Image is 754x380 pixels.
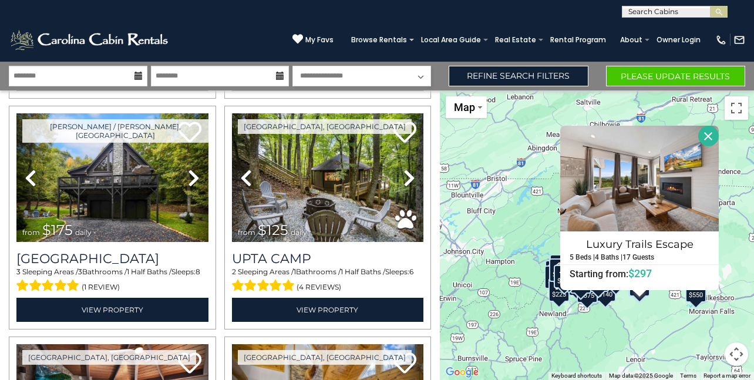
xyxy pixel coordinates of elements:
div: $550 [685,278,706,302]
span: daily [75,228,92,237]
span: 8 [196,267,200,276]
a: [GEOGRAPHIC_DATA], [GEOGRAPHIC_DATA] [238,119,412,134]
a: My Favs [292,33,334,46]
a: Owner Login [651,32,706,48]
span: 2 [232,267,236,276]
div: Sleeping Areas / Bathrooms / Sleeps: [16,267,208,295]
span: $297 [628,267,652,280]
a: Real Estate [489,32,542,48]
img: phone-regular-white.png [715,34,727,46]
span: 1 Half Baths / [127,267,171,276]
span: My Favs [305,35,334,45]
a: Terms [680,372,696,379]
a: Upta Camp [232,251,424,267]
img: White-1-2.png [9,28,171,52]
a: Browse Rentals [345,32,413,48]
a: Luxury Trails Escape 5 Beds | 4 Baths | 17 Guests Starting from:$297 [560,231,719,280]
h5: 4 Baths | [595,254,622,261]
a: Refine Search Filters [449,66,588,86]
a: View Property [16,298,208,322]
span: (4 reviews) [297,280,341,295]
a: [PERSON_NAME] / [PERSON_NAME], [GEOGRAPHIC_DATA] [22,119,208,143]
img: Google [443,365,482,380]
img: mail-regular-white.png [733,34,745,46]
button: Keyboard shortcuts [551,372,602,380]
a: Add to favorites [178,351,201,376]
span: from [238,228,255,237]
a: Local Area Guide [415,32,487,48]
a: [GEOGRAPHIC_DATA], [GEOGRAPHIC_DATA] [238,350,412,365]
img: Luxury Trails Escape [560,126,719,231]
h6: Starting from: [561,268,718,280]
div: $225 [548,278,569,302]
div: Sleeping Areas / Bathrooms / Sleeps: [232,267,424,295]
span: 6 [409,267,413,276]
img: thumbnail_167080979.jpeg [232,113,424,242]
button: Toggle fullscreen view [725,96,748,120]
img: thumbnail_167346085.jpeg [16,113,208,242]
a: Report a map error [703,372,750,379]
span: (1 review) [82,280,120,295]
button: Change map style [446,96,487,118]
a: Open this area in Google Maps (opens a new window) [443,365,482,380]
span: 3 [78,267,82,276]
button: Close [698,126,719,146]
button: Please Update Results [606,66,746,86]
span: daily [291,228,307,237]
a: About [614,32,648,48]
span: $125 [258,221,288,238]
span: 1 Half Baths / [341,267,385,276]
span: 1 [294,267,296,276]
div: $230 [544,265,565,288]
h3: Creekside Hideaway [16,251,208,267]
span: $175 [42,221,73,238]
div: $375 [576,279,597,302]
a: [GEOGRAPHIC_DATA] [16,251,208,267]
span: Map data ©2025 Google [609,372,673,379]
div: $400 [570,270,591,293]
h5: 17 Guests [622,254,654,261]
div: $480 [587,268,608,291]
button: Map camera controls [725,342,748,366]
a: Rental Program [544,32,612,48]
div: $425 [549,258,570,281]
a: View Property [232,298,424,322]
span: Map [454,101,475,113]
h5: 5 Beds | [570,254,595,261]
span: from [22,228,40,237]
h4: Luxury Trails Escape [561,235,718,254]
div: $140 [595,278,616,301]
a: [GEOGRAPHIC_DATA], [GEOGRAPHIC_DATA] [22,350,196,365]
div: $300 [554,265,575,288]
span: 3 [16,267,21,276]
